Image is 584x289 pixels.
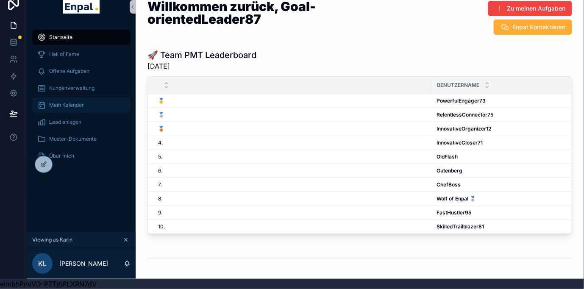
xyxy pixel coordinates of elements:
strong: ChefBoss [437,181,461,188]
p: [PERSON_NAME] [59,259,108,268]
span: 5. [158,153,162,160]
span: KL [38,258,47,269]
strong: Gutenberg [437,167,462,174]
button: Zu meinen Aufgaben [488,1,572,16]
a: Startseite [32,30,131,45]
span: 9. [158,209,162,216]
a: Kundenverwaltung [32,81,131,96]
a: Lead anlegen [32,114,131,130]
span: 🥉 [158,125,164,132]
span: Lead anlegen [49,119,81,125]
span: Muster-Dokumente [49,136,97,142]
a: Mein Kalender [32,97,131,113]
div: scrollable content [27,24,136,175]
span: 4. [158,139,163,146]
span: Hall of Fame [49,51,79,58]
a: Offene Aufgaben [32,64,131,79]
strong: RelentlessConnector75 [437,111,493,118]
span: 7. [158,181,162,188]
a: Muster-Dokumente [32,131,131,147]
strong: InnovativeCloser71 [437,139,483,146]
strong: PowerfulEngager73 [437,97,486,104]
span: Zu meinen Aufgaben [507,4,565,13]
span: [DATE] [147,61,256,71]
span: Viewing as Karin [32,236,72,243]
strong: FastHustler95 [437,209,471,216]
strong: Wolf of Enpal 🥈 [437,195,476,202]
a: Hall of Fame [32,47,131,62]
span: Über mich [49,153,74,159]
span: Enpal Kontaktieren [512,23,565,31]
span: Offene Aufgaben [49,68,89,75]
span: Kundenverwaltung [49,85,95,92]
span: Startseite [49,34,72,41]
a: Über mich [32,148,131,164]
span: 8. [158,195,162,202]
h1: 🚀 Team PMT Leaderboard [147,49,256,61]
span: 10. [158,223,165,230]
span: Benutzername [437,82,479,89]
button: Enpal Kontaktieren [494,19,572,35]
strong: SkilledTrailblazer81 [437,223,484,230]
strong: InnovativeOrganizer12 [437,125,491,132]
span: 🥈 [158,111,164,118]
span: Mein Kalender [49,102,84,108]
span: 6. [158,167,162,174]
span: 🥇 [158,97,164,104]
strong: OldFlash [437,153,458,160]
